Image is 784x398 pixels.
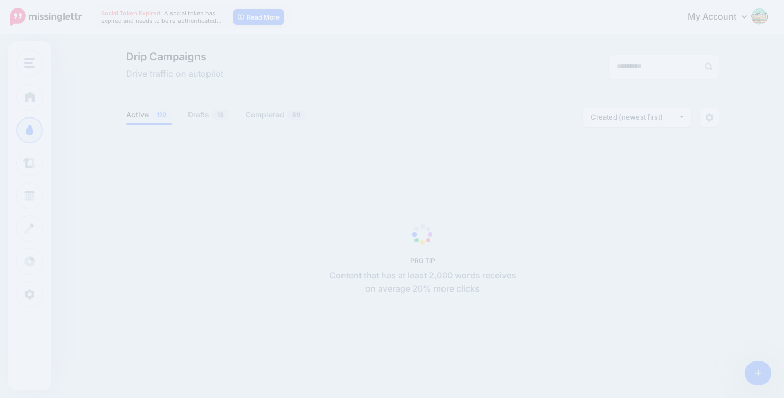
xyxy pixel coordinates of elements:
[126,67,223,81] span: Drive traffic on autopilot
[10,8,82,26] img: Missinglettr
[323,257,522,265] h5: PRO TIP
[705,113,714,122] img: settings-grey.png
[287,110,306,120] span: 89
[591,112,679,122] div: Created (newest first)
[246,108,307,121] a: Completed89
[126,108,172,121] a: Active110
[24,58,35,68] img: menu.png
[101,10,163,17] span: Social Token Expired.
[583,108,691,127] button: Created (newest first)
[151,110,172,120] span: 110
[101,10,222,24] span: A social token has expired and needs to be re-authenticated…
[233,9,284,25] a: Read More
[126,51,223,62] span: Drip Campaigns
[705,62,713,70] img: search-grey-6.png
[677,4,768,30] a: My Account
[323,269,522,296] p: Content that has at least 2,000 words receives on average 20% more clicks
[188,108,230,121] a: Drafts13
[212,110,229,120] span: 13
